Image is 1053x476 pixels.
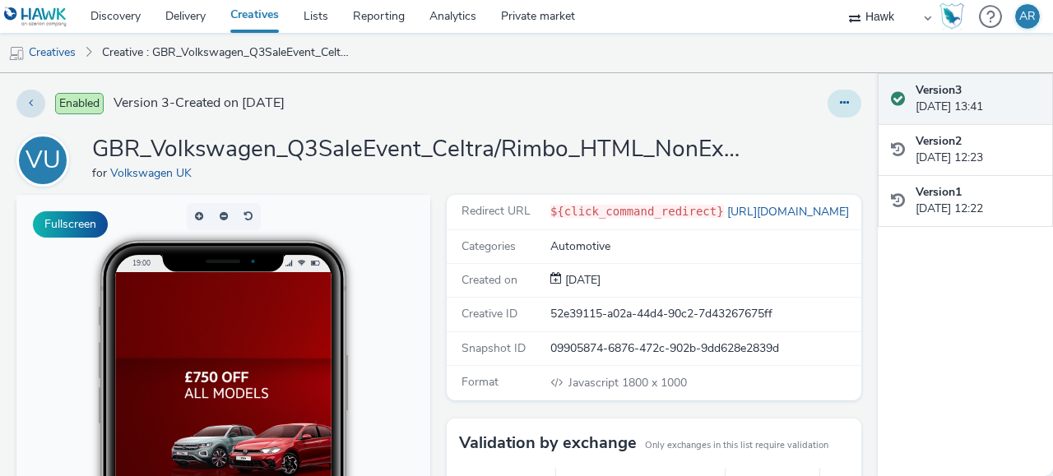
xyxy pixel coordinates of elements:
[8,45,25,62] img: mobile
[916,133,1040,167] div: [DATE] 12:23
[299,365,336,375] span: Desktop
[724,204,856,220] a: [URL][DOMAIN_NAME]
[462,340,526,356] span: Snapshot ID
[916,184,1040,218] div: [DATE] 12:22
[550,205,724,218] code: ${click_command_redirect}
[916,184,962,200] strong: Version 1
[299,345,352,355] span: Smartphone
[26,137,61,183] div: VU
[562,272,601,289] div: Creation 27 August 2025, 12:22
[299,385,338,395] span: QR Code
[939,3,964,30] img: Hawk Academy
[92,134,750,165] h1: GBR_Volkswagen_Q3SaleEvent_Celtra/Rimbo_HTML_NonExp_Animated_Skins_Desktop_20250827
[567,375,687,391] span: 1800 x 1000
[916,133,962,149] strong: Version 2
[939,3,971,30] a: Hawk Academy
[114,94,285,113] span: Version 3 - Created on [DATE]
[462,374,499,390] span: Format
[550,306,860,322] div: 52e39115-a02a-44d4-90c2-7d43267675ff
[916,82,1040,116] div: [DATE] 13:41
[276,360,393,380] li: Desktop
[916,82,962,98] strong: Version 3
[462,272,517,288] span: Created on
[55,93,104,114] span: Enabled
[568,375,622,391] span: Javascript
[550,238,860,255] div: Automotive
[92,165,110,181] span: for
[276,340,393,360] li: Smartphone
[550,340,860,357] div: 09905874-6876-472c-902b-9dd628e2839d
[16,152,76,168] a: VU
[33,211,108,238] button: Fullscreen
[462,306,517,321] span: Creative ID
[462,238,516,254] span: Categories
[4,7,67,27] img: undefined Logo
[276,380,393,400] li: QR Code
[94,33,357,72] a: Creative : GBR_Volkswagen_Q3SaleEvent_Celtra/Rimbo_HTML_NonExp_Animated_Skins_Desktop_20250827
[645,439,828,452] small: Only exchanges in this list require validation
[462,203,531,219] span: Redirect URL
[1019,4,1036,29] div: AR
[116,63,134,72] span: 19:00
[110,165,198,181] a: Volkswagen UK
[562,272,601,288] span: [DATE]
[459,431,637,455] h3: Validation by exchange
